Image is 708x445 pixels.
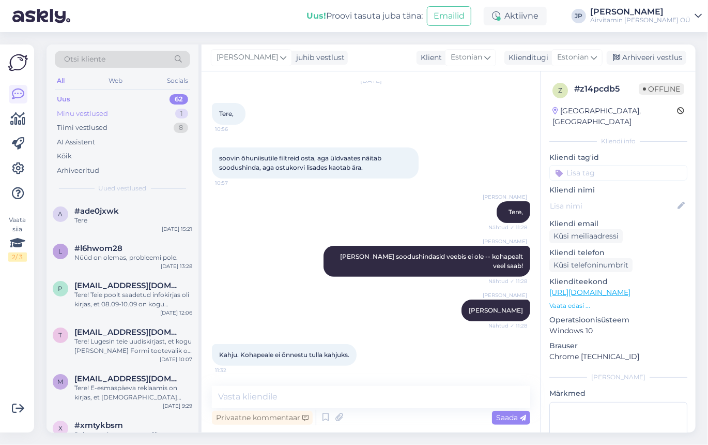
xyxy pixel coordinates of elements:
[549,315,687,325] p: Operatsioonisüsteem
[557,52,589,63] span: Estonian
[57,166,99,176] div: Arhiveeritud
[163,402,192,410] div: [DATE] 9:29
[549,325,687,336] p: Windows 10
[57,94,70,105] div: Uus
[74,244,122,253] span: #l6hwom28
[74,290,192,309] div: Tere! Teie poolt saadetud infokirjas oli kirjas, et 08.09-10.09 on kogu [PERSON_NAME] Formi toote...
[488,277,527,285] span: Nähtud ✓ 11:28
[8,53,28,72] img: Askly Logo
[549,388,687,399] p: Märkmed
[639,83,684,95] span: Offline
[58,378,64,385] span: m
[8,215,27,262] div: Vaata siia
[549,218,687,229] p: Kliendi email
[496,413,526,422] span: Saada
[590,16,690,24] div: Airvitamin [PERSON_NAME] OÜ
[549,137,687,146] div: Kliendi info
[160,309,192,317] div: [DATE] 12:06
[558,86,562,94] span: z
[549,229,623,243] div: Küsi meiliaadressi
[549,288,630,297] a: [URL][DOMAIN_NAME]
[590,8,690,16] div: [PERSON_NAME]
[74,337,192,355] div: Tere! Lugesin teie uudiskirjast, et kogu [PERSON_NAME] Formi tootevalik on 20% soodsamalt alates ...
[162,225,192,233] div: [DATE] 15:21
[55,74,67,87] div: All
[306,10,423,22] div: Proovi tasuta juba täna:
[170,94,188,105] div: 62
[74,253,192,262] div: Nüüd on olemas, probleemi pole.
[74,383,192,402] div: Tere! E-esmaspäeva reklaamis on kirjas, et [DEMOGRAPHIC_DATA] rakendub ka filtritele. Samas, [PER...
[572,9,586,23] div: JP
[58,210,63,218] span: a
[58,424,63,432] span: x
[488,224,527,231] span: Nähtud ✓ 11:28
[58,285,63,292] span: p
[488,322,527,330] span: Nähtud ✓ 11:28
[99,184,147,193] span: Uued vestlused
[550,200,675,212] input: Lisa nimi
[549,351,687,362] p: Chrome [TECHNICAL_ID]
[215,179,254,187] span: 10:57
[161,262,192,270] div: [DATE] 13:28
[427,6,471,26] button: Emailid
[217,52,278,63] span: [PERSON_NAME]
[549,301,687,310] p: Vaata edasi ...
[340,253,525,270] span: [PERSON_NAME] soodushindasid veebis ei ole -- kohapealt veel saab!
[57,137,95,147] div: AI Assistent
[74,281,182,290] span: piret.kattai@gmail.com
[59,247,63,255] span: l
[306,11,326,21] b: Uus!
[57,123,107,133] div: Tiimi vestlused
[483,238,527,245] span: [PERSON_NAME]
[552,106,677,127] div: [GEOGRAPHIC_DATA], [GEOGRAPHIC_DATA]
[219,110,234,117] span: Tere,
[549,185,687,196] p: Kliendi nimi
[549,152,687,163] p: Kliendi tag'id
[549,165,687,181] input: Lisa tag
[107,74,125,87] div: Web
[175,109,188,119] div: 1
[215,366,254,374] span: 11:32
[549,258,633,272] div: Küsi telefoninumbrit
[212,411,313,425] div: Privaatne kommentaar
[219,154,383,171] span: soovin õhuniisutile filtreid osta, aga üldvaates näitab soodushinda, aga ostukorvi lisades kaotab...
[74,206,119,216] span: #ade0jxwk
[549,247,687,258] p: Kliendi telefon
[74,216,192,225] div: Tere
[469,306,523,314] span: [PERSON_NAME]
[64,54,105,65] span: Otsi kliente
[549,340,687,351] p: Brauser
[549,276,687,287] p: Klienditeekond
[483,291,527,299] span: [PERSON_NAME]
[8,253,27,262] div: 2 / 3
[174,123,188,133] div: 8
[74,328,182,337] span: triin.nuut@gmail.com
[57,109,108,119] div: Minu vestlused
[219,351,349,359] span: Kahju. Kohapeale ei õnnestu tulla kahjuks.
[292,52,345,63] div: juhib vestlust
[607,51,686,65] div: Arhiveeri vestlus
[74,421,123,430] span: #xmtykbsm
[483,193,527,201] span: [PERSON_NAME]
[417,52,442,63] div: Klient
[451,52,482,63] span: Estonian
[484,7,547,25] div: Aktiivne
[160,355,192,363] div: [DATE] 10:07
[57,151,72,161] div: Kõik
[574,83,639,95] div: # z14pcdb5
[165,74,190,87] div: Socials
[74,374,182,383] span: merilin686@hotmail.com
[504,52,548,63] div: Klienditugi
[590,8,702,24] a: [PERSON_NAME]Airvitamin [PERSON_NAME] OÜ
[215,125,254,133] span: 10:56
[59,331,63,339] span: t
[509,208,523,216] span: Tere,
[549,373,687,382] div: [PERSON_NAME]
